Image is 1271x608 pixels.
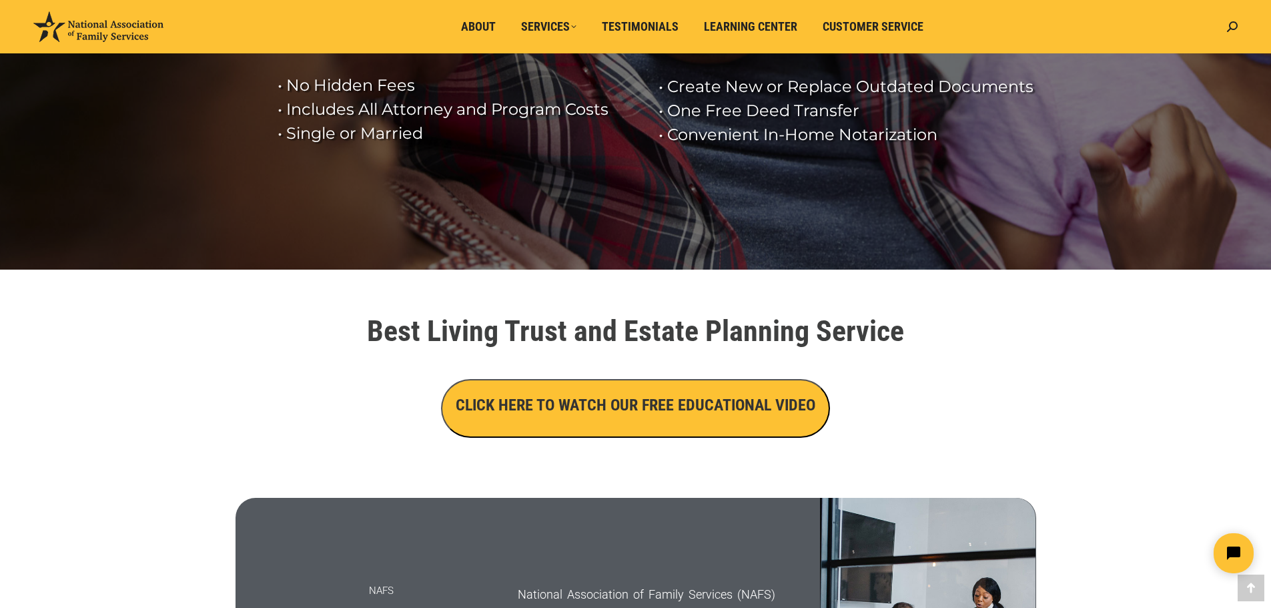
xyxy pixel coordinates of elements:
rs-layer: • Create New or Replace Outdated Documents • One Free Deed Transfer • Convenient In-Home Notariza... [659,75,1045,147]
img: National Association of Family Services [33,11,163,42]
button: CLICK HERE TO WATCH OUR FREE EDUCATIONAL VIDEO [441,379,830,438]
iframe: Tidio Chat [1035,522,1265,585]
span: About [461,19,496,34]
a: Learning Center [695,14,807,39]
a: About [452,14,505,39]
a: Testimonials [592,14,688,39]
span: Customer Service [823,19,923,34]
rs-layer: • No Hidden Fees • Includes All Attorney and Program Costs • Single or Married [278,73,642,145]
h3: CLICK HERE TO WATCH OUR FREE EDUCATIONAL VIDEO [456,394,815,416]
a: Customer Service [813,14,933,39]
h1: Best Living Trust and Estate Planning Service [262,316,1009,346]
a: CLICK HERE TO WATCH OUR FREE EDUCATIONAL VIDEO [441,399,830,413]
span: Testimonials [602,19,679,34]
span: Learning Center [704,19,797,34]
p: NAFS [369,579,485,603]
span: Services [521,19,576,34]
